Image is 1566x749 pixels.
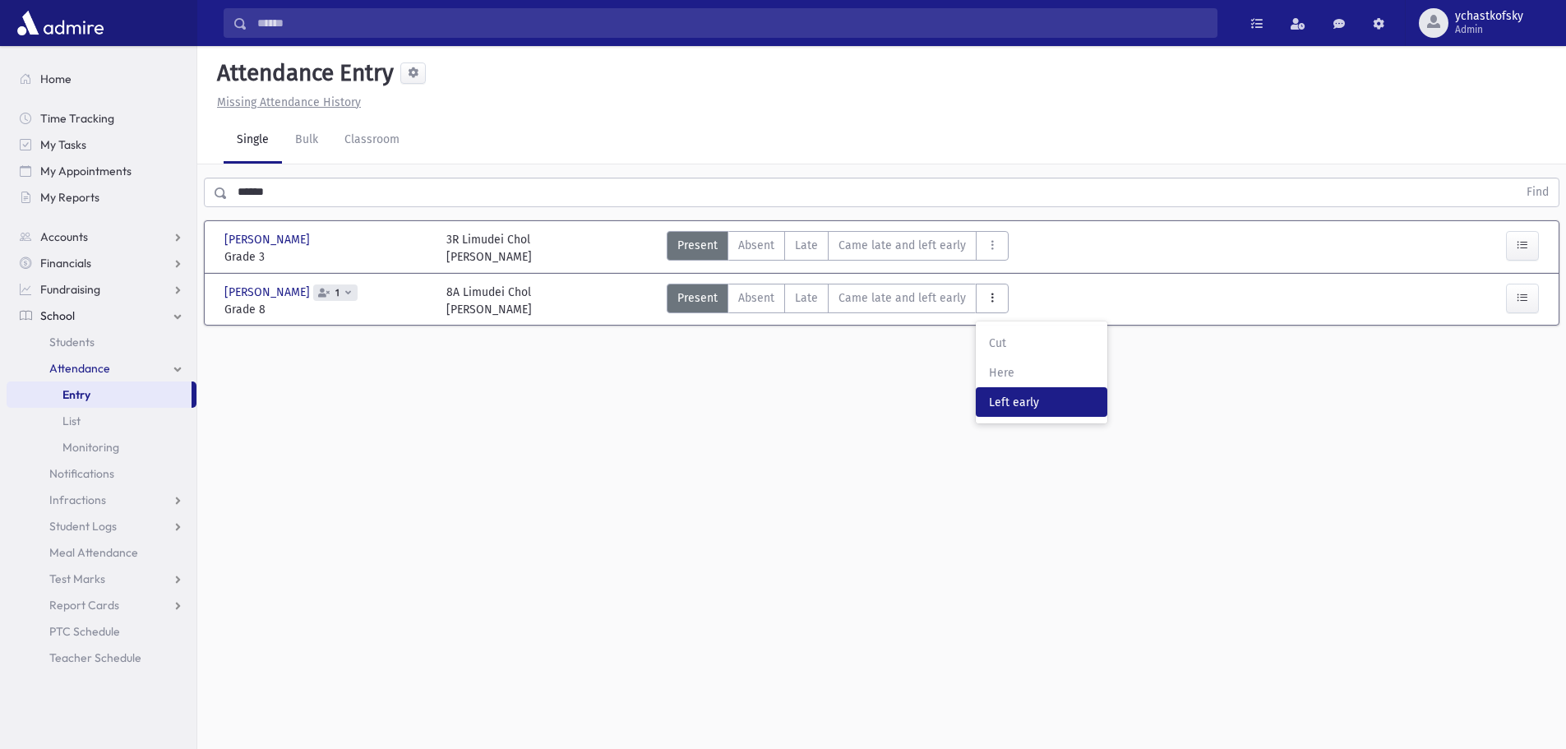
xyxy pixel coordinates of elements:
div: 3R Limudei Chol [PERSON_NAME] [446,231,532,266]
span: Time Tracking [40,111,114,126]
a: PTC Schedule [7,618,196,645]
span: Entry [62,387,90,402]
span: Admin [1455,23,1523,36]
a: Entry [7,381,192,408]
span: Teacher Schedule [49,650,141,665]
span: Present [677,289,718,307]
span: Came late and left early [838,289,966,307]
a: Fundraising [7,276,196,303]
a: Home [7,66,196,92]
span: My Appointments [40,164,132,178]
a: Time Tracking [7,105,196,132]
a: My Reports [7,184,196,210]
span: Grade 3 [224,248,430,266]
span: List [62,414,81,428]
a: Classroom [331,118,413,164]
span: PTC Schedule [49,624,120,639]
span: [PERSON_NAME] [224,231,313,248]
h5: Attendance Entry [210,59,394,87]
span: Meal Attendance [49,545,138,560]
div: AttTypes [667,284,1009,318]
div: AttTypes [667,231,1009,266]
span: Grade 8 [224,301,430,318]
a: Students [7,329,196,355]
a: Test Marks [7,566,196,592]
span: Notifications [49,466,114,481]
span: Cut [989,335,1094,352]
a: Infractions [7,487,196,513]
span: Financials [40,256,91,270]
span: Came late and left early [838,237,966,254]
a: Financials [7,250,196,276]
a: Attendance [7,355,196,381]
span: Test Marks [49,571,105,586]
span: My Reports [40,190,99,205]
a: Bulk [282,118,331,164]
span: Absent [738,289,774,307]
a: Single [224,118,282,164]
span: [PERSON_NAME] [224,284,313,301]
img: AdmirePro [13,7,108,39]
a: School [7,303,196,329]
div: 8A Limudei Chol [PERSON_NAME] [446,284,532,318]
span: Accounts [40,229,88,244]
span: Monitoring [62,440,119,455]
span: ychastkofsky [1455,10,1523,23]
span: Late [795,289,818,307]
span: Present [677,237,718,254]
span: Students [49,335,95,349]
span: My Tasks [40,137,86,152]
button: Find [1517,178,1559,206]
input: Search [247,8,1217,38]
span: Absent [738,237,774,254]
span: Report Cards [49,598,119,613]
a: Meal Attendance [7,539,196,566]
a: My Appointments [7,158,196,184]
span: Here [989,364,1094,381]
a: Missing Attendance History [210,95,361,109]
span: Late [795,237,818,254]
span: Infractions [49,492,106,507]
a: Notifications [7,460,196,487]
a: List [7,408,196,434]
span: Student Logs [49,519,117,534]
span: Left early [989,394,1094,411]
a: My Tasks [7,132,196,158]
a: Report Cards [7,592,196,618]
span: Attendance [49,361,110,376]
span: 1 [332,288,343,298]
a: Monitoring [7,434,196,460]
span: Fundraising [40,282,100,297]
a: Teacher Schedule [7,645,196,671]
a: Student Logs [7,513,196,539]
span: School [40,308,75,323]
a: Accounts [7,224,196,250]
span: Home [40,72,72,86]
u: Missing Attendance History [217,95,361,109]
